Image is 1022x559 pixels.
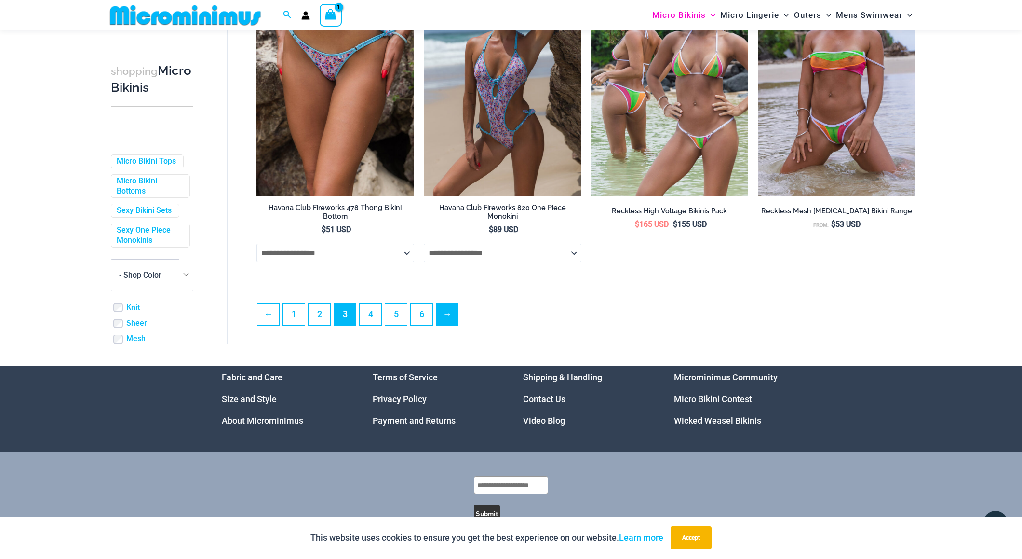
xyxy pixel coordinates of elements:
span: Page 3 [334,304,356,325]
a: Video Blog [523,416,565,426]
a: Learn more [619,532,663,543]
a: OutersMenu ToggleMenu Toggle [792,3,834,28]
span: Menu Toggle [779,3,789,28]
nav: Product Pagination [256,303,915,331]
bdi: 165 USD [635,220,669,229]
a: Terms of Service [373,372,438,382]
a: Mens SwimwearMenu ToggleMenu Toggle [834,3,914,28]
span: Menu Toggle [902,3,912,28]
a: Page 5 [385,304,407,325]
span: $ [489,225,493,234]
a: Micro Bikini Tops [117,156,176,167]
a: Mesh [126,335,146,345]
h2: Havana Club Fireworks 478 Thong Bikini Bottom [256,203,414,221]
span: Menu Toggle [706,3,715,28]
span: - Shop Color [111,259,193,291]
a: Sexy Bikini Sets [117,206,172,216]
span: $ [831,220,835,229]
a: Knit [126,303,140,313]
a: Havana Club Fireworks 820 One Piece Monokini [424,203,581,225]
bdi: 51 USD [322,225,351,234]
a: About Microminimus [222,416,303,426]
nav: Menu [222,366,349,432]
bdi: 89 USD [489,225,518,234]
span: From: [813,222,829,228]
a: → [436,304,458,325]
p: This website uses cookies to ensure you get the best experience on our website. [310,531,663,545]
h3: Micro Bikinis [111,63,193,96]
nav: Menu [674,366,801,432]
bdi: 155 USD [673,220,707,229]
a: Page 6 [411,304,432,325]
nav: Menu [373,366,499,432]
span: Menu Toggle [821,3,831,28]
a: Fabric and Care [222,372,282,382]
a: Page 4 [360,304,381,325]
a: Micro Bikini Bottoms [117,176,182,196]
aside: Footer Widget 3 [523,366,650,432]
a: Shipping & Handling [523,372,602,382]
span: Mens Swimwear [836,3,902,28]
span: shopping [111,65,158,77]
nav: Menu [523,366,650,432]
a: Payment and Returns [373,416,456,426]
h2: Reckless Mesh [MEDICAL_DATA] Bikini Range [758,207,915,216]
a: View Shopping Cart, 1 items [320,4,342,26]
a: Micro Bikini Contest [674,394,752,404]
a: Privacy Policy [373,394,427,404]
a: Micro LingerieMenu ToggleMenu Toggle [718,3,791,28]
a: Search icon link [283,9,292,21]
a: Page 1 [283,304,305,325]
aside: Footer Widget 1 [222,366,349,432]
a: ← [257,304,279,325]
span: Micro Lingerie [720,3,779,28]
span: $ [322,225,326,234]
a: Sexy One Piece Monokinis [117,226,182,246]
span: - Shop Color [119,271,161,280]
a: Reckless High Voltage Bikinis Pack [591,207,749,219]
a: Microminimus Community [674,372,778,382]
a: Havana Club Fireworks 478 Thong Bikini Bottom [256,203,414,225]
a: Size and Style [222,394,277,404]
span: Micro Bikinis [652,3,706,28]
a: Contact Us [523,394,565,404]
a: Wicked Weasel Bikinis [674,416,761,426]
bdi: 53 USD [831,220,861,229]
a: Account icon link [301,11,310,20]
img: MM SHOP LOGO FLAT [106,4,265,26]
span: Outers [794,3,821,28]
a: Sheer [126,319,147,329]
a: Micro BikinisMenu ToggleMenu Toggle [650,3,718,28]
span: $ [673,220,677,229]
h2: Reckless High Voltage Bikinis Pack [591,207,749,216]
span: $ [635,220,639,229]
aside: Footer Widget 4 [674,366,801,432]
h2: Havana Club Fireworks 820 One Piece Monokini [424,203,581,221]
nav: Site Navigation [648,1,916,29]
button: Submit [474,505,500,522]
a: Page 2 [309,304,330,325]
span: - Shop Color [111,260,193,291]
a: Reckless Mesh [MEDICAL_DATA] Bikini Range [758,207,915,219]
aside: Footer Widget 2 [373,366,499,432]
button: Accept [671,526,712,549]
